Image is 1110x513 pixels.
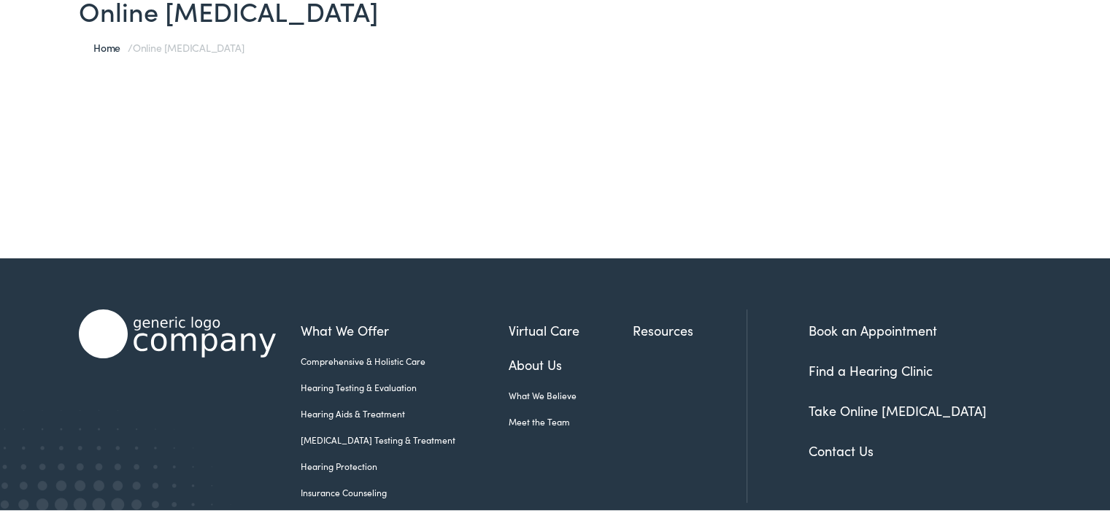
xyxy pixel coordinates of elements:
[809,439,874,458] a: Contact Us
[79,307,276,356] img: Alpaca Audiology
[809,399,987,417] a: Take Online [MEDICAL_DATA]
[301,431,509,444] a: [MEDICAL_DATA] Testing & Treatment
[133,38,244,53] span: Online [MEDICAL_DATA]
[93,38,128,53] a: Home
[509,413,633,426] a: Meet the Team
[809,319,937,337] a: Book an Appointment
[301,458,509,471] a: Hearing Protection
[509,352,633,372] a: About Us
[301,318,509,338] a: What We Offer
[301,484,509,497] a: Insurance Counseling
[809,359,933,377] a: Find a Hearing Clinic
[633,318,747,338] a: Resources
[509,387,633,400] a: What We Believe
[509,318,633,338] a: Virtual Care
[93,38,244,53] span: /
[301,379,509,392] a: Hearing Testing & Evaluation
[301,352,509,366] a: Comprehensive & Holistic Care
[301,405,509,418] a: Hearing Aids & Treatment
